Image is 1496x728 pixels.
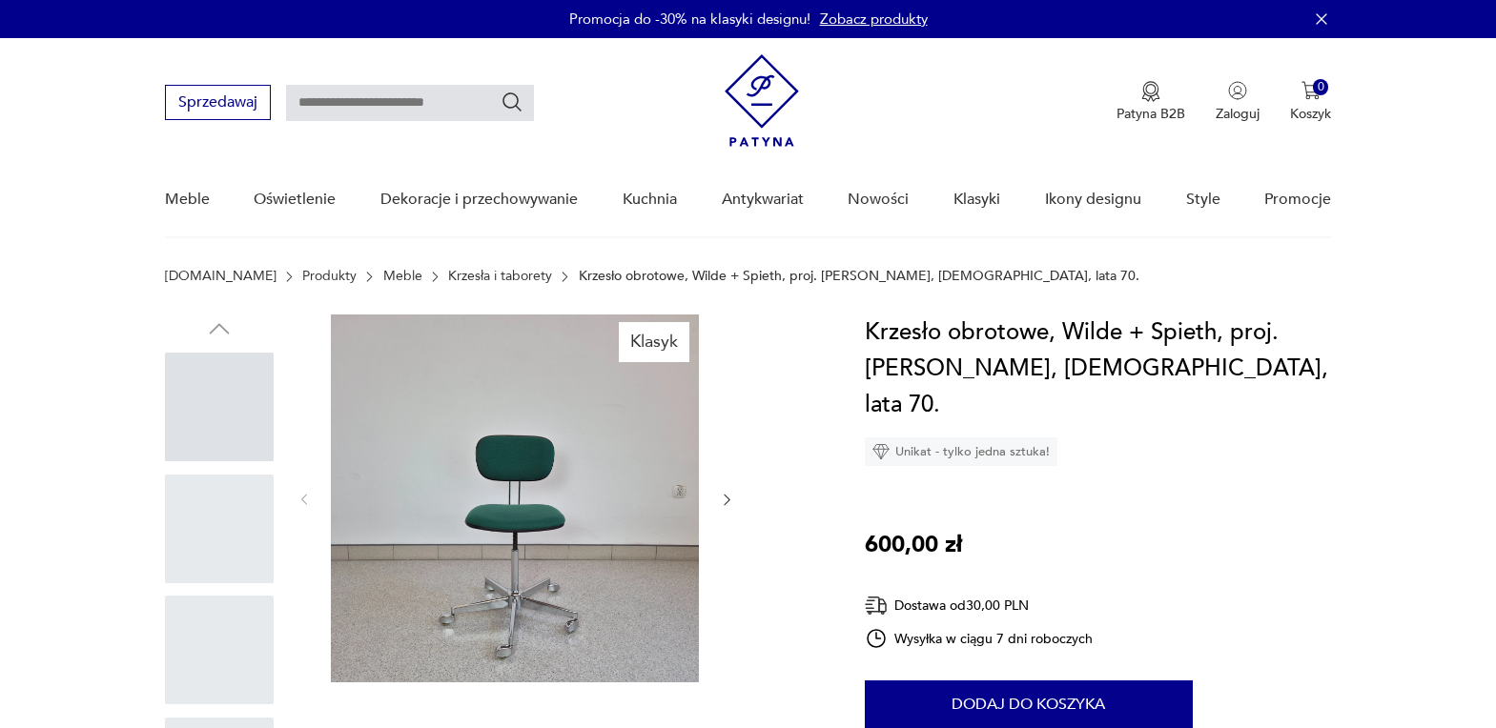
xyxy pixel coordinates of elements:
img: Ikona medalu [1141,81,1160,102]
div: 0 [1313,79,1329,95]
button: Sprzedawaj [165,85,271,120]
a: Sprzedawaj [165,97,271,111]
a: Meble [165,163,210,236]
img: Ikona diamentu [872,443,890,460]
p: Koszyk [1290,105,1331,123]
a: Antykwariat [722,163,804,236]
img: Ikonka użytkownika [1228,81,1247,100]
img: Patyna - sklep z meblami i dekoracjami vintage [725,54,799,147]
a: Kuchnia [623,163,677,236]
button: Zaloguj [1216,81,1260,123]
a: Promocje [1264,163,1331,236]
p: Patyna B2B [1117,105,1185,123]
img: Ikona koszyka [1301,81,1321,100]
a: Krzesła i taborety [448,269,552,284]
a: Ikony designu [1045,163,1141,236]
a: [DOMAIN_NAME] [165,269,277,284]
p: Krzesło obrotowe, Wilde + Spieth, proj. [PERSON_NAME], [DEMOGRAPHIC_DATA], lata 70. [579,269,1139,284]
img: Zdjęcie produktu Krzesło obrotowe, Wilde + Spieth, proj. Egon Eiermann, Niemcy, lata 70. [331,314,699,682]
a: Klasyki [953,163,1000,236]
a: Ikona medaluPatyna B2B [1117,81,1185,123]
a: Oświetlenie [254,163,336,236]
p: Zaloguj [1216,105,1260,123]
div: Wysyłka w ciągu 7 dni roboczych [865,627,1094,650]
h1: Krzesło obrotowe, Wilde + Spieth, proj. [PERSON_NAME], [DEMOGRAPHIC_DATA], lata 70. [865,314,1332,423]
p: 600,00 zł [865,527,962,563]
img: Ikona dostawy [865,594,888,617]
a: Zobacz produkty [820,10,928,29]
button: Szukaj [501,91,523,113]
button: Patyna B2B [1117,81,1185,123]
div: Klasyk [619,322,689,362]
p: Promocja do -30% na klasyki designu! [569,10,810,29]
div: Unikat - tylko jedna sztuka! [865,437,1057,466]
a: Style [1186,163,1220,236]
button: Dodaj do koszyka [865,680,1193,728]
a: Produkty [302,269,357,284]
div: Dostawa od 30,00 PLN [865,594,1094,617]
a: Nowości [848,163,909,236]
a: Dekoracje i przechowywanie [380,163,578,236]
button: 0Koszyk [1290,81,1331,123]
a: Meble [383,269,422,284]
